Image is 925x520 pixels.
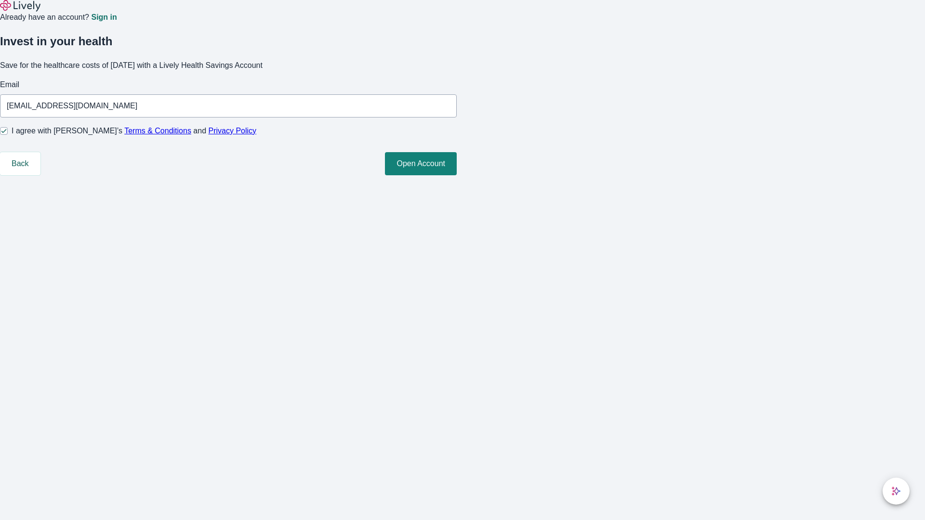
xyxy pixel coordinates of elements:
a: Privacy Policy [209,127,257,135]
svg: Lively AI Assistant [891,486,901,496]
a: Sign in [91,13,117,21]
button: chat [883,478,910,505]
span: I agree with [PERSON_NAME]’s and [12,125,256,137]
button: Open Account [385,152,457,175]
a: Terms & Conditions [124,127,191,135]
